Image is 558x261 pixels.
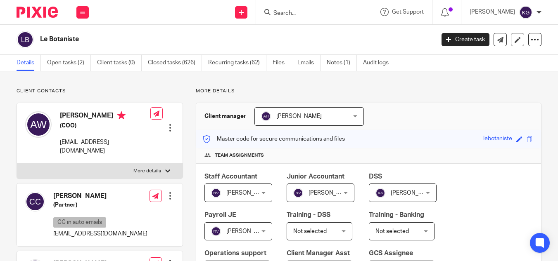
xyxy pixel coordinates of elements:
[483,134,512,144] div: lebotaniste
[204,173,257,180] span: Staff Accountant
[369,250,413,256] span: GCS Assignee
[133,168,161,174] p: More details
[226,190,272,196] span: [PERSON_NAME]
[53,192,147,200] h4: [PERSON_NAME]
[470,8,515,16] p: [PERSON_NAME]
[17,55,41,71] a: Details
[287,173,344,180] span: Junior Accountant
[204,112,246,120] h3: Client manager
[208,55,266,71] a: Recurring tasks (62)
[60,111,150,122] h4: [PERSON_NAME]
[226,228,272,234] span: [PERSON_NAME]
[97,55,142,71] a: Client tasks (0)
[327,55,357,71] a: Notes (1)
[369,212,424,218] span: Training - Banking
[25,111,52,138] img: svg%3E
[442,33,489,46] a: Create task
[40,35,351,44] h2: Le Botaniste
[215,152,264,159] span: Team assignments
[17,31,34,48] img: svg%3E
[375,188,385,198] img: svg%3E
[309,190,354,196] span: [PERSON_NAME]
[293,188,303,198] img: svg%3E
[60,122,150,130] h5: (COO)
[53,217,106,228] p: CC in auto emails
[391,190,436,196] span: [PERSON_NAME]
[148,55,202,71] a: Closed tasks (626)
[60,138,150,155] p: [EMAIL_ADDRESS][DOMAIN_NAME]
[363,55,395,71] a: Audit logs
[273,55,291,71] a: Files
[211,226,221,236] img: svg%3E
[276,113,322,119] span: [PERSON_NAME]
[53,230,147,238] p: [EMAIL_ADDRESS][DOMAIN_NAME]
[204,212,236,218] span: Payroll JE
[369,173,382,180] span: DSS
[519,6,532,19] img: svg%3E
[117,111,126,120] i: Primary
[211,188,221,198] img: svg%3E
[25,192,45,212] img: svg%3E
[202,135,345,143] p: Master code for secure communications and files
[204,250,266,256] span: Operations support
[287,250,350,256] span: Client Manager Asst
[297,55,321,71] a: Emails
[53,201,147,209] h5: (Partner)
[47,55,91,71] a: Open tasks (2)
[287,212,330,218] span: Training - DSS
[392,9,424,15] span: Get Support
[17,88,183,94] p: Client contacts
[196,88,541,94] p: More details
[17,7,58,18] img: Pixie
[261,111,271,121] img: svg%3E
[375,228,409,234] span: Not selected
[273,10,347,17] input: Search
[293,228,327,234] span: Not selected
